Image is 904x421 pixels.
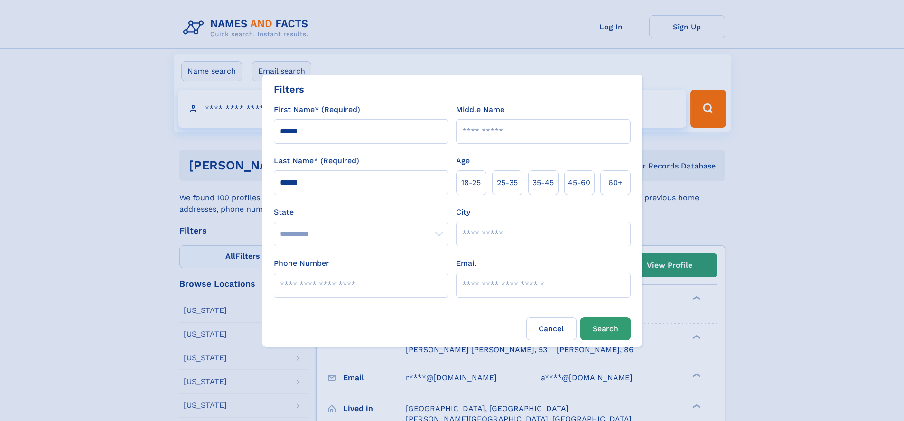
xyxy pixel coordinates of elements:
label: Age [456,155,470,167]
span: 35‑45 [532,177,554,188]
div: Filters [274,82,304,96]
span: 18‑25 [461,177,481,188]
label: Email [456,258,476,269]
span: 60+ [608,177,623,188]
button: Search [580,317,631,340]
label: Last Name* (Required) [274,155,359,167]
label: City [456,206,470,218]
span: 45‑60 [568,177,590,188]
label: Phone Number [274,258,329,269]
label: First Name* (Required) [274,104,360,115]
span: 25‑35 [497,177,518,188]
label: Cancel [526,317,577,340]
label: State [274,206,448,218]
label: Middle Name [456,104,504,115]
